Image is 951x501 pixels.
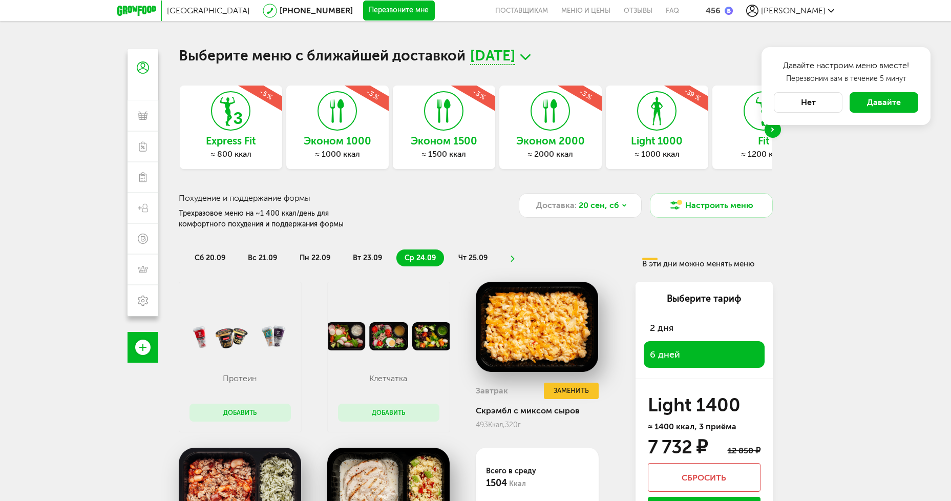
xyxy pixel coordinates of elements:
[405,254,436,262] span: ср 24.09
[645,63,740,126] div: -39 %
[728,446,760,455] div: 12 850 ₽
[195,254,225,262] span: сб 20.09
[606,135,708,147] h3: Light 1000
[476,406,599,415] div: Скрэмбл с миксом сыров
[300,254,330,262] span: пн 22.09
[774,59,918,72] h4: Давайте настроим меню вместе!
[476,282,599,372] img: big_fO5N4WWqvRcL2cb8.png
[867,97,901,107] span: Давайте
[393,149,495,159] div: ≈ 1500 ккал
[248,254,277,262] span: вс 21.09
[363,1,435,21] button: Перезвоните мне
[544,383,598,400] button: Заменить
[476,421,599,429] div: 493 320
[850,92,918,113] button: Давайте
[286,149,389,159] div: ≈ 1000 ккал
[648,463,760,492] button: Сбросить
[476,386,508,395] h3: Завтрак
[219,63,314,126] div: -5 %
[180,149,282,159] div: ≈ 800 ккал
[765,121,781,138] div: Next slide
[648,397,760,413] h3: Light 1400
[488,421,505,429] span: Ккал,
[650,193,773,218] button: Настроить меню
[606,149,708,159] div: ≈ 1000 ккал
[712,149,815,159] div: ≈ 1200 ккал
[280,6,353,15] a: [PHONE_NUMBER]
[432,63,527,126] div: -3 %
[486,466,588,490] div: Всего в среду
[650,347,758,362] span: 6 дней
[761,6,826,15] span: [PERSON_NAME]
[458,254,488,262] span: чт 25.09
[325,63,420,126] div: -3 %
[486,477,507,489] span: 1504
[470,49,515,65] span: [DATE]
[725,7,733,15] img: bonus_b.cdccf46.png
[536,199,577,212] span: Доставка:
[642,258,769,268] div: В эти дни можно менять меню
[538,63,633,126] div: -3 %
[353,254,382,262] span: вт 23.09
[644,292,765,305] div: Выберите тариф
[518,421,521,429] span: г
[774,92,842,113] button: Нет
[648,439,707,455] div: 7 732 ₽
[499,149,602,159] div: ≈ 2000 ккал
[348,373,429,383] p: Клетчатка
[179,49,773,65] h1: Выберите меню с ближайшей доставкой
[338,404,439,422] button: Добавить
[189,404,291,422] button: Добавить
[648,422,736,431] span: ≈ 1400 ккал, 3 приёма
[579,199,619,212] span: 20 сен, сб
[712,135,815,147] h3: Fit
[509,479,526,488] span: Ккал
[180,135,282,147] h3: Express Fit
[650,321,758,335] span: 2 дня
[393,135,495,147] h3: Эконом 1500
[706,6,721,15] div: 456
[179,208,375,229] div: Трехразовое меню на ~1 400 ккал/день для комфортного похудения и поддержания формы
[179,193,496,203] h3: Похудение и поддержание формы
[167,6,250,15] span: [GEOGRAPHIC_DATA]
[286,135,389,147] h3: Эконом 1000
[199,373,280,383] p: Протеин
[499,135,602,147] h3: Эконом 2000
[774,74,918,84] p: Перезвоним вам в течение 5 минут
